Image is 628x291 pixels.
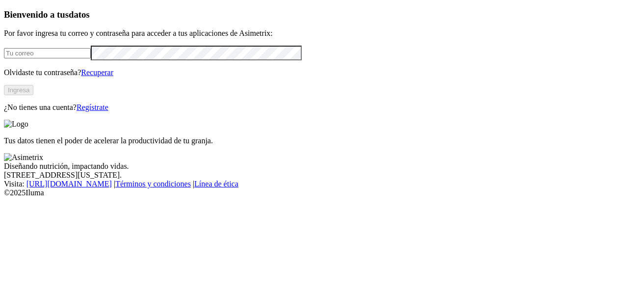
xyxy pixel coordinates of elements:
[4,48,91,58] input: Tu correo
[81,68,113,77] a: Recuperar
[4,9,624,20] h3: Bienvenido a tus
[77,103,108,111] a: Regístrate
[4,68,624,77] p: Olvidaste tu contraseña?
[69,9,90,20] span: datos
[4,29,624,38] p: Por favor ingresa tu correo y contraseña para acceder a tus aplicaciones de Asimetrix:
[4,188,624,197] div: © 2025 Iluma
[4,85,33,95] button: Ingresa
[4,180,624,188] div: Visita : | |
[115,180,191,188] a: Términos y condiciones
[4,103,624,112] p: ¿No tienes una cuenta?
[4,153,43,162] img: Asimetrix
[4,120,28,129] img: Logo
[26,180,112,188] a: [URL][DOMAIN_NAME]
[4,162,624,171] div: Diseñando nutrición, impactando vidas.
[4,136,624,145] p: Tus datos tienen el poder de acelerar la productividad de tu granja.
[4,171,624,180] div: [STREET_ADDRESS][US_STATE].
[194,180,238,188] a: Línea de ética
